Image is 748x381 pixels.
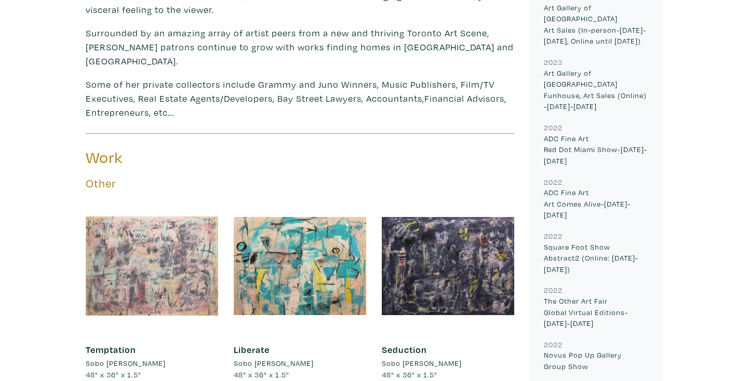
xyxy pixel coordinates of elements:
a: Seduction [382,344,427,356]
small: 2022 [544,123,563,132]
p: Art Gallery of [GEOGRAPHIC_DATA] Funhouse, Art Sales (Online) -[DATE]-[DATE] [544,67,648,112]
li: Sobo [PERSON_NAME] [234,358,314,369]
small: 2023 [544,57,563,67]
small: 2022 [544,231,563,241]
p: Square Foot Show Abstract2 (Online: [DATE]-[DATE]) [544,241,648,275]
a: Sobo [PERSON_NAME] [234,358,366,369]
a: Liberate [234,344,270,356]
p: Art Gallery of [GEOGRAPHIC_DATA] Art Sales (In-person-[DATE]-[DATE], Online until [DATE]) [544,2,648,47]
a: Temptation [86,344,136,356]
a: Sobo [PERSON_NAME] [382,358,514,369]
a: Sobo [PERSON_NAME] [86,358,218,369]
small: 2022 [544,285,563,295]
p: Some of her private collectors include Grammy and Juno Winners, Music Publishers, Film/TV Executi... [86,77,514,119]
li: Sobo [PERSON_NAME] [382,358,462,369]
li: Sobo [PERSON_NAME] [86,358,166,369]
p: Surrounded by an amazing array of artist peers from a new and thriving Toronto Art Scene, [PERSON... [86,26,514,68]
p: ADC Fine Art Red Dot Miami Show-[DATE]-[DATE] [544,133,648,167]
small: 2022 [544,177,563,187]
span: 48" x 36" x 1.5" [382,370,437,379]
p: Novus Pop Up Gallery Group Show [544,349,648,372]
span: 48" x 36" x 1.5" [234,370,289,379]
small: 2022 [544,339,563,349]
p: The Other Art Fair Global Virtual Editions-[DATE]-[DATE] [544,295,648,329]
p: ADC Fine Art Art Comes Alive-[DATE]-[DATE] [544,187,648,221]
h3: Work [86,148,292,168]
span: 48" x 36" x 1.5" [86,370,141,379]
h5: Other [86,176,514,190]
